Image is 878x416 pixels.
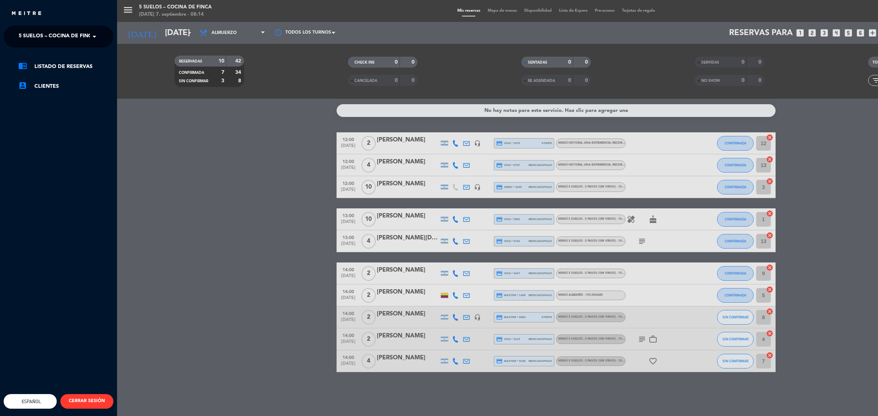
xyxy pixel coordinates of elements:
[19,29,95,44] span: 5 SUELOS – COCINA DE FINCA
[18,62,113,71] a: chrome_reader_modeListado de Reservas
[18,82,113,91] a: account_boxClientes
[18,81,27,90] i: account_box
[60,394,113,409] button: CERRAR SESIÓN
[11,11,42,16] img: MEITRE
[18,61,27,70] i: chrome_reader_mode
[20,399,41,404] span: Español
